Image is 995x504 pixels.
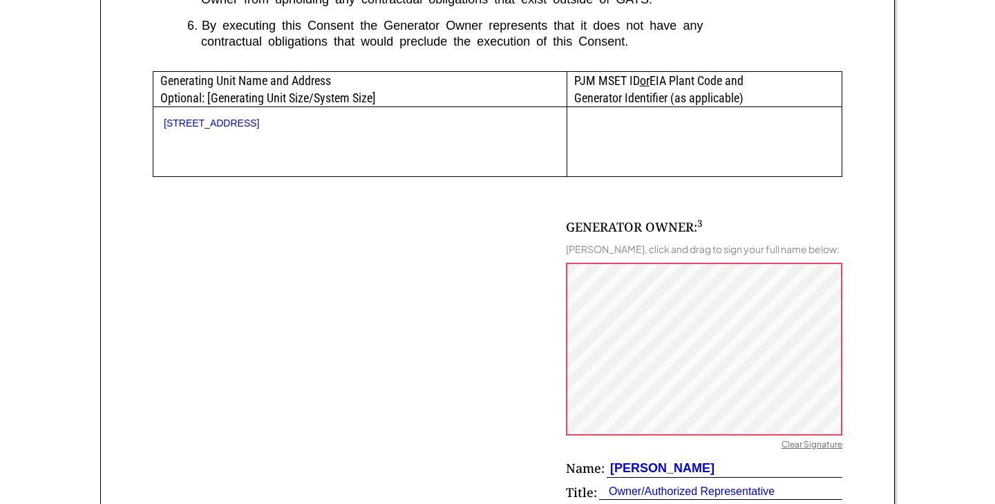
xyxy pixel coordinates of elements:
div: Clear Signature [781,439,842,453]
div: [PERSON_NAME] [607,460,714,477]
div: By executing this Consent the Generator Owner represents that it does not have any [202,18,842,34]
div: [PERSON_NAME], click and drag to sign your full name below: [566,243,840,255]
div: Owner/Authorized Representative [599,484,775,499]
div: Title: [566,484,597,501]
div: contractual obligations that would preclude the execution of this Consent. [187,34,842,50]
div: Generating Unit Name and Address Optional: [Generating Unit Size/System Size] [153,72,567,106]
sup: 3 [697,217,703,230]
u: or [640,73,650,88]
div: GENERATOR OWNER: [566,218,703,236]
div: Name: [566,460,605,477]
div: 6. [187,18,198,34]
div: [STREET_ADDRESS] [164,118,556,129]
div: PJM MSET ID EIA Plant Code and Generator Identifier (as applicable) [567,72,842,106]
